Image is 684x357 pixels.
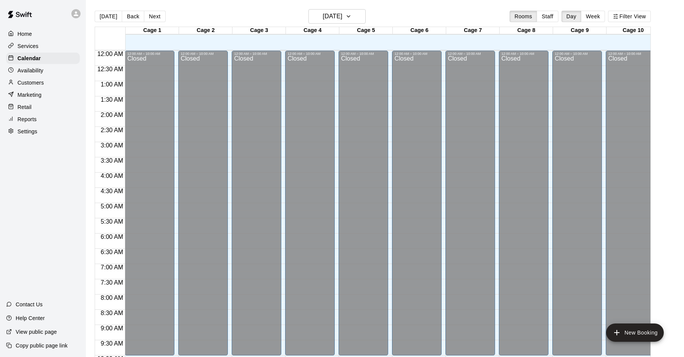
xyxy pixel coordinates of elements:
div: Cage 1 [126,27,179,34]
span: 9:30 AM [99,340,125,347]
span: 5:00 AM [99,203,125,210]
button: [DATE] [308,9,366,24]
div: 12:00 AM – 10:00 AM: Closed [499,51,548,355]
div: 12:00 AM – 10:00 AM [127,52,172,56]
div: 12:00 AM – 10:00 AM [287,52,332,56]
span: 3:00 AM [99,142,125,149]
button: Back [122,11,144,22]
span: 2:00 AM [99,112,125,118]
div: 12:00 AM – 10:00 AM: Closed [552,51,602,355]
p: Services [18,42,39,50]
p: View public page [16,328,57,336]
button: Week [581,11,605,22]
span: 3:30 AM [99,157,125,164]
a: Home [6,28,80,40]
button: Day [561,11,581,22]
span: 5:30 AM [99,218,125,225]
span: 12:30 AM [95,66,125,72]
div: Cage 3 [232,27,286,34]
button: Rooms [510,11,537,22]
p: Contact Us [16,301,43,308]
button: [DATE] [95,11,122,22]
div: 12:00 AM – 10:00 AM: Closed [606,51,655,355]
p: Availability [18,67,44,74]
div: Cage 10 [607,27,660,34]
span: 8:00 AM [99,295,125,301]
a: Retail [6,101,80,113]
p: Calendar [18,54,41,62]
div: 12:00 AM – 10:00 AM: Closed [285,51,335,355]
a: Availability [6,65,80,76]
div: 12:00 AM – 10:00 AM [394,52,439,56]
div: Cage 2 [179,27,232,34]
span: 6:30 AM [99,249,125,255]
span: 4:00 AM [99,173,125,179]
a: Reports [6,114,80,125]
p: Reports [18,115,37,123]
p: Marketing [18,91,42,99]
span: 12:00 AM [95,51,125,57]
a: Marketing [6,89,80,101]
div: Cage 8 [500,27,553,34]
div: Cage 5 [339,27,393,34]
div: Cage 7 [446,27,500,34]
div: 12:00 AM – 10:00 AM [181,52,226,56]
div: Cage 9 [553,27,607,34]
span: 1:00 AM [99,81,125,88]
a: Services [6,40,80,52]
button: Next [144,11,165,22]
div: 12:00 AM – 10:00 AM: Closed [392,51,442,355]
a: Calendar [6,53,80,64]
div: 12:00 AM – 10:00 AM: Closed [232,51,281,355]
div: Cage 4 [286,27,339,34]
a: Customers [6,77,80,88]
div: 12:00 AM – 10:00 AM [341,52,386,56]
span: 9:00 AM [99,325,125,331]
span: 2:30 AM [99,127,125,133]
h6: [DATE] [323,11,342,22]
div: 12:00 AM – 10:00 AM: Closed [339,51,388,355]
p: Retail [18,103,32,111]
div: 12:00 AM – 10:00 AM [608,52,653,56]
div: 12:00 AM – 10:00 AM: Closed [125,51,174,355]
div: 12:00 AM – 10:00 AM: Closed [178,51,228,355]
p: Customers [18,79,44,86]
span: 1:30 AM [99,96,125,103]
div: 12:00 AM – 10:00 AM [448,52,493,56]
span: 6:00 AM [99,234,125,240]
p: Settings [18,128,37,135]
span: 4:30 AM [99,188,125,194]
p: Copy public page link [16,342,68,349]
div: Cage 6 [393,27,446,34]
div: 12:00 AM – 10:00 AM [555,52,600,56]
button: Staff [537,11,558,22]
button: add [606,323,664,342]
a: Settings [6,126,80,137]
span: 7:00 AM [99,264,125,271]
div: 12:00 AM – 10:00 AM [234,52,279,56]
button: Filter View [608,11,651,22]
p: Home [18,30,32,38]
span: 8:30 AM [99,310,125,316]
div: 12:00 AM – 10:00 AM [501,52,546,56]
span: 7:30 AM [99,279,125,286]
div: 12:00 AM – 10:00 AM: Closed [445,51,495,355]
p: Help Center [16,314,45,322]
